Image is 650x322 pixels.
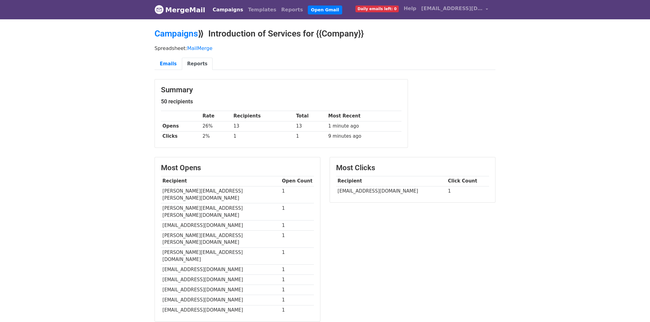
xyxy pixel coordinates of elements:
td: 1 [295,131,327,141]
a: MailMerge [187,45,212,51]
td: [EMAIL_ADDRESS][DOMAIN_NAME] [161,295,280,305]
a: Open Gmail [308,6,342,14]
a: Daily emails left: 0 [353,2,401,15]
td: [PERSON_NAME][EMAIL_ADDRESS][PERSON_NAME][DOMAIN_NAME] [161,203,280,220]
td: 1 minute ago [327,121,401,131]
a: Reports [279,4,306,16]
td: [PERSON_NAME][EMAIL_ADDRESS][PERSON_NAME][DOMAIN_NAME] [161,230,280,247]
a: MergeMail [155,3,205,16]
span: Daily emails left: 0 [355,6,399,12]
td: 1 [280,230,314,247]
a: [EMAIL_ADDRESS][DOMAIN_NAME] [419,2,491,17]
td: [EMAIL_ADDRESS][DOMAIN_NAME] [161,265,280,275]
td: 1 [280,203,314,220]
td: [EMAIL_ADDRESS][DOMAIN_NAME] [161,305,280,315]
th: Recipient [161,176,280,186]
td: 1 [280,305,314,315]
td: 26% [201,121,232,131]
td: 1 [280,265,314,275]
td: 1 [280,247,314,265]
td: 1 [280,295,314,305]
td: 2% [201,131,232,141]
h2: ⟫ Introduction of Services for {{Company}} [155,29,495,39]
td: 1 [446,186,489,196]
th: Click Count [446,176,489,186]
p: Spreadsheet: [155,45,495,52]
td: 9 minutes ago [327,131,401,141]
th: Recipients [232,111,295,121]
th: Recipient [336,176,446,186]
th: Most Recent [327,111,401,121]
td: [EMAIL_ADDRESS][DOMAIN_NAME] [161,220,280,230]
td: 13 [295,121,327,131]
td: 1 [280,186,314,203]
th: Open Count [280,176,314,186]
th: Opens [161,121,201,131]
h5: 50 recipients [161,98,401,105]
td: 1 [280,275,314,285]
a: Campaigns [210,4,245,16]
h3: Most Clicks [336,163,489,172]
td: [PERSON_NAME][EMAIL_ADDRESS][PERSON_NAME][DOMAIN_NAME] [161,186,280,203]
th: Clicks [161,131,201,141]
td: [EMAIL_ADDRESS][DOMAIN_NAME] [161,275,280,285]
a: Help [401,2,419,15]
h3: Most Opens [161,163,314,172]
td: 1 [232,131,295,141]
td: 1 [280,285,314,295]
td: [EMAIL_ADDRESS][DOMAIN_NAME] [161,285,280,295]
a: Emails [155,58,182,70]
td: 13 [232,121,295,131]
a: Templates [245,4,279,16]
td: 1 [280,220,314,230]
th: Rate [201,111,232,121]
a: Reports [182,58,213,70]
a: Campaigns [155,29,198,39]
img: MergeMail logo [155,5,164,14]
td: [EMAIL_ADDRESS][DOMAIN_NAME] [336,186,446,196]
span: [EMAIL_ADDRESS][DOMAIN_NAME] [421,5,483,12]
h3: Summary [161,86,401,94]
td: [PERSON_NAME][EMAIL_ADDRESS][DOMAIN_NAME] [161,247,280,265]
th: Total [295,111,327,121]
